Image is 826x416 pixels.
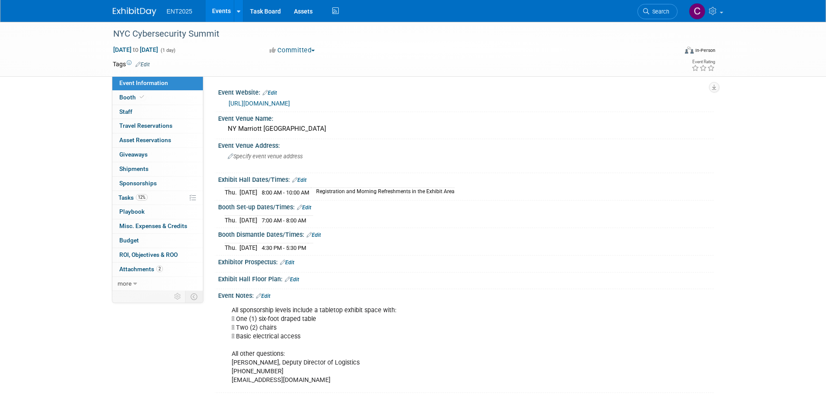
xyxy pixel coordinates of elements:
[119,165,148,172] span: Shipments
[218,256,714,267] div: Exhibitor Prospectus:
[256,293,270,299] a: Edit
[112,177,203,191] a: Sponsorships
[218,86,714,97] div: Event Website:
[218,289,714,300] div: Event Notes:
[285,276,299,283] a: Edit
[112,191,203,205] a: Tasks12%
[112,91,203,105] a: Booth
[112,105,203,119] a: Staff
[131,46,140,53] span: to
[218,112,714,123] div: Event Venue Name:
[110,26,664,42] div: NYC Cybersecurity Summit
[113,60,150,68] td: Tags
[113,46,158,54] span: [DATE] [DATE]
[297,205,311,211] a: Edit
[119,251,178,258] span: ROI, Objectives & ROO
[113,7,156,16] img: ExhibitDay
[112,234,203,248] a: Budget
[140,95,144,99] i: Booth reservation complete
[119,237,139,244] span: Budget
[262,245,306,251] span: 4:30 PM - 5:30 PM
[112,148,203,162] a: Giveaways
[119,151,148,158] span: Giveaways
[218,139,714,150] div: Event Venue Address:
[112,133,203,147] a: Asset Reservations
[170,291,185,302] td: Personalize Event Tab Strip
[156,266,163,272] span: 2
[218,201,714,212] div: Booth Set-up Dates/Times:
[119,94,146,101] span: Booth
[112,162,203,176] a: Shipments
[229,100,290,107] a: [URL][DOMAIN_NAME]
[119,180,157,187] span: Sponsorships
[263,90,277,96] a: Edit
[119,222,187,229] span: Misc. Expenses & Credits
[262,189,309,196] span: 8:00 AM - 10:00 AM
[695,47,715,54] div: In-Person
[112,205,203,219] a: Playbook
[292,177,307,183] a: Edit
[112,277,203,291] a: more
[119,208,145,215] span: Playbook
[119,122,172,129] span: Travel Reservations
[135,61,150,68] a: Edit
[119,266,163,273] span: Attachments
[112,119,203,133] a: Travel Reservations
[225,122,707,136] div: NY Marriott [GEOGRAPHIC_DATA]
[307,232,321,238] a: Edit
[112,219,203,233] a: Misc. Expenses & Credits
[119,108,132,115] span: Staff
[239,215,257,225] td: [DATE]
[225,243,239,252] td: Thu.
[280,259,294,266] a: Edit
[262,217,306,224] span: 7:00 AM - 8:00 AM
[112,248,203,262] a: ROI, Objectives & ROO
[266,46,318,55] button: Committed
[218,273,714,284] div: Exhibit Hall Floor Plan:
[112,263,203,276] a: Attachments2
[112,76,203,90] a: Event Information
[649,8,669,15] span: Search
[118,280,131,287] span: more
[225,188,239,197] td: Thu.
[626,45,716,58] div: Event Format
[225,215,239,225] td: Thu.
[311,188,455,197] td: Registration and Morning Refreshments in the Exhibit Area
[226,302,618,389] div: All sponsorship levels include a tabletop exhibit space with:  One (1) six-foot draped table  T...
[119,136,171,143] span: Asset Reservations
[691,60,715,64] div: Event Rating
[118,194,148,201] span: Tasks
[239,188,257,197] td: [DATE]
[689,3,705,20] img: Colleen Mueller
[167,8,192,15] span: ENT2025
[185,291,203,302] td: Toggle Event Tabs
[119,79,168,86] span: Event Information
[160,48,175,53] span: (1 day)
[136,194,148,201] span: 12%
[239,243,257,252] td: [DATE]
[637,4,678,19] a: Search
[218,228,714,239] div: Booth Dismantle Dates/Times:
[685,47,694,54] img: Format-Inperson.png
[228,153,303,160] span: Specify event venue address
[218,173,714,184] div: Exhibit Hall Dates/Times:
